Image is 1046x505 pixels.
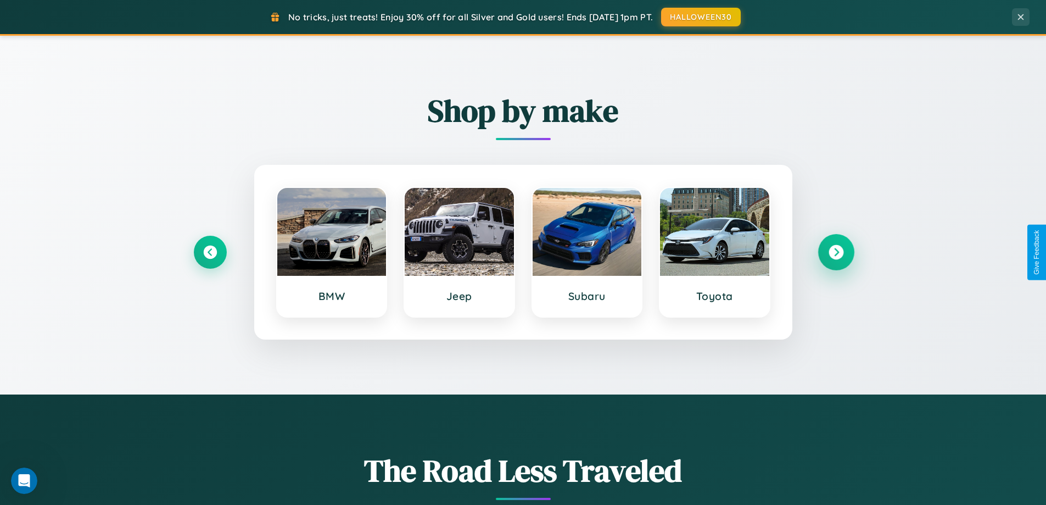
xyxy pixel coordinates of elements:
button: HALLOWEEN30 [661,8,741,26]
h3: Jeep [416,290,503,303]
h3: BMW [288,290,376,303]
h1: The Road Less Traveled [194,449,853,492]
h3: Toyota [671,290,758,303]
div: Give Feedback [1033,230,1041,275]
span: No tricks, just treats! Enjoy 30% off for all Silver and Gold users! Ends [DATE] 1pm PT. [288,12,653,23]
h3: Subaru [544,290,631,303]
h2: Shop by make [194,90,853,132]
iframe: Intercom live chat [11,468,37,494]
